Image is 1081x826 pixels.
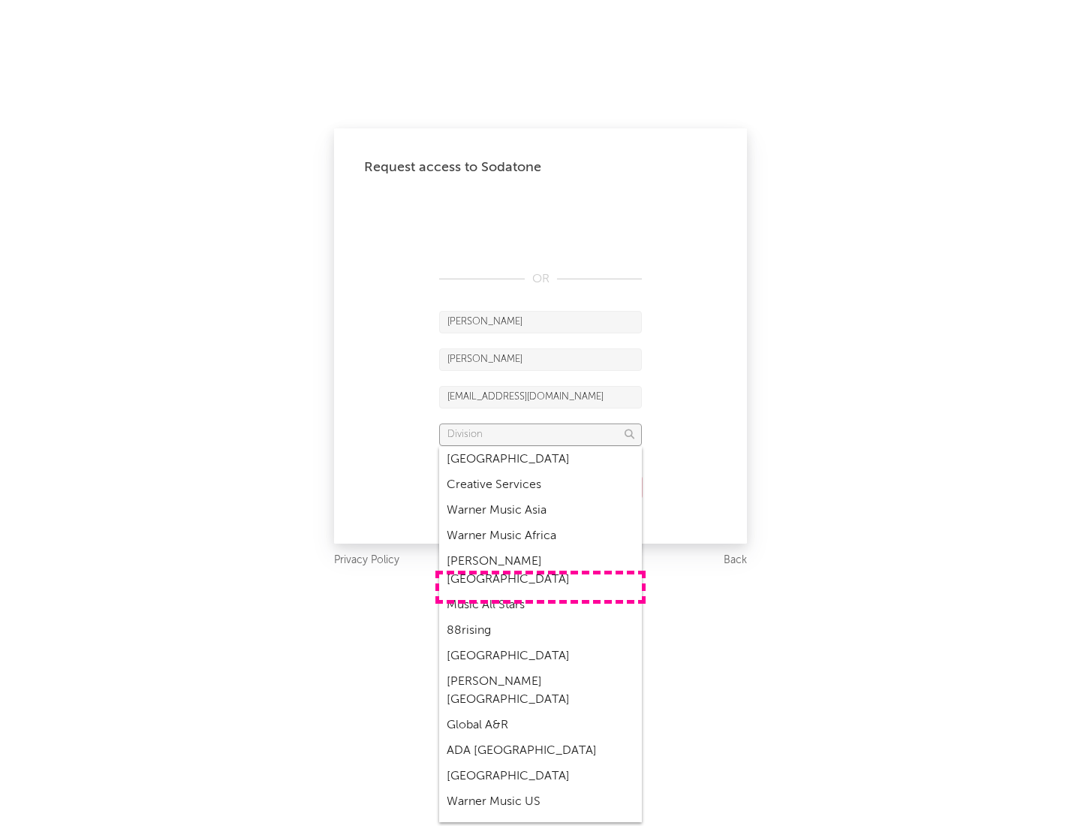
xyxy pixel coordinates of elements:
[439,270,642,288] div: OR
[364,158,717,176] div: Request access to Sodatone
[439,498,642,523] div: Warner Music Asia
[439,549,642,592] div: [PERSON_NAME] [GEOGRAPHIC_DATA]
[439,789,642,815] div: Warner Music US
[439,311,642,333] input: First Name
[439,592,642,618] div: Music All Stars
[439,618,642,644] div: 88rising
[334,551,399,570] a: Privacy Policy
[439,386,642,408] input: Email
[439,424,642,446] input: Division
[724,551,747,570] a: Back
[439,447,642,472] div: [GEOGRAPHIC_DATA]
[439,523,642,549] div: Warner Music Africa
[439,713,642,738] div: Global A&R
[439,669,642,713] div: [PERSON_NAME] [GEOGRAPHIC_DATA]
[439,472,642,498] div: Creative Services
[439,644,642,669] div: [GEOGRAPHIC_DATA]
[439,738,642,764] div: ADA [GEOGRAPHIC_DATA]
[439,764,642,789] div: [GEOGRAPHIC_DATA]
[439,348,642,371] input: Last Name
